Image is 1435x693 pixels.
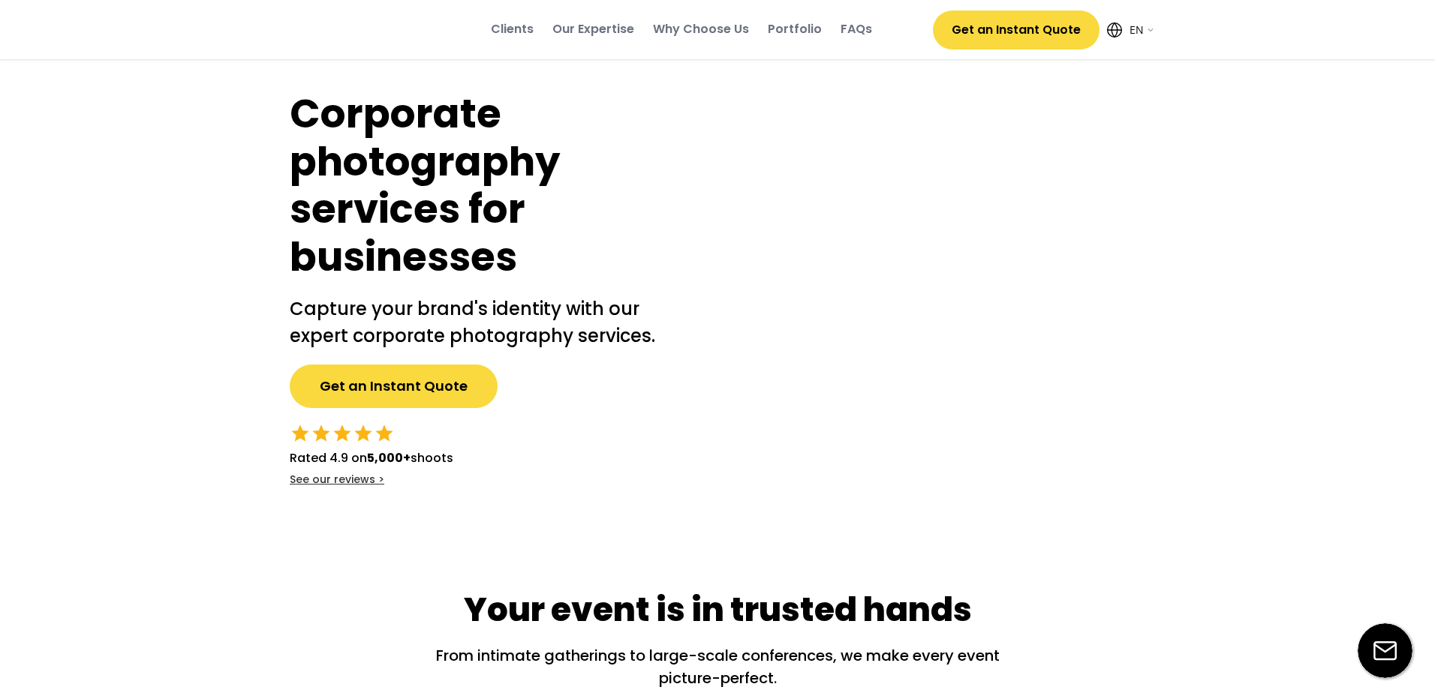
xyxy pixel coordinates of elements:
strong: 5,000+ [367,449,411,466]
div: Portfolio [768,21,822,37]
h1: Corporate photography services for businesses [290,90,687,280]
div: Clients [491,21,534,37]
button: star [290,423,311,444]
button: star [311,423,332,444]
img: yH5BAEAAAAALAAAAAABAAEAAAIBRAA7 [279,15,429,44]
button: Get an Instant Quote [933,10,1100,49]
img: Icon%20feather-globe%20%281%29.svg [1107,22,1122,37]
div: Rated 4.9 on shoots [290,449,453,467]
div: See our reviews > [290,472,384,487]
div: Our Expertise [552,21,634,37]
img: yH5BAEAAAAALAAAAAABAAEAAAIBRAA7 [717,90,1168,519]
div: From intimate gatherings to large-scale conferences, we make every event picture-perfect. [417,644,1018,689]
button: Get an Instant Quote [290,364,498,408]
h2: Capture your brand's identity with our expert corporate photography services. [290,295,687,349]
button: star [374,423,395,444]
div: Why Choose Us [653,21,749,37]
img: email-icon%20%281%29.svg [1358,623,1412,678]
div: FAQs [841,21,872,37]
button: star [332,423,353,444]
div: Your event is in trusted hands [464,586,972,633]
button: star [353,423,374,444]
